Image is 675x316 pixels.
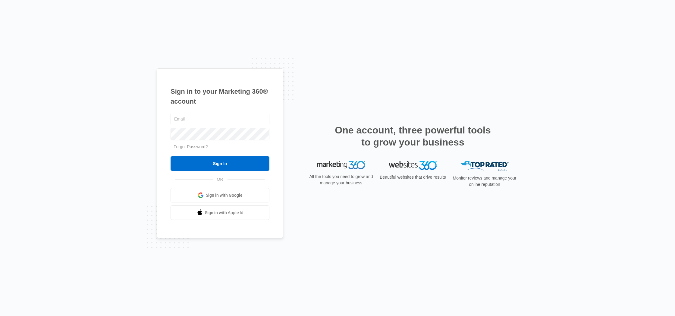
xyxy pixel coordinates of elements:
img: Top Rated Local [460,161,509,171]
span: Sign in with Apple Id [205,210,243,216]
span: Sign in with Google [206,192,243,199]
input: Sign In [171,156,269,171]
img: Marketing 360 [317,161,365,169]
a: Sign in with Apple Id [171,205,269,220]
h2: One account, three powerful tools to grow your business [333,124,493,148]
p: Beautiful websites that drive results [379,174,447,180]
h1: Sign in to your Marketing 360® account [171,86,269,106]
p: Monitor reviews and manage your online reputation [451,175,518,188]
input: Email [171,113,269,125]
a: Sign in with Google [171,188,269,202]
img: Websites 360 [389,161,437,170]
span: OR [213,176,228,183]
a: Forgot Password? [174,144,208,149]
p: All the tools you need to grow and manage your business [307,174,375,186]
